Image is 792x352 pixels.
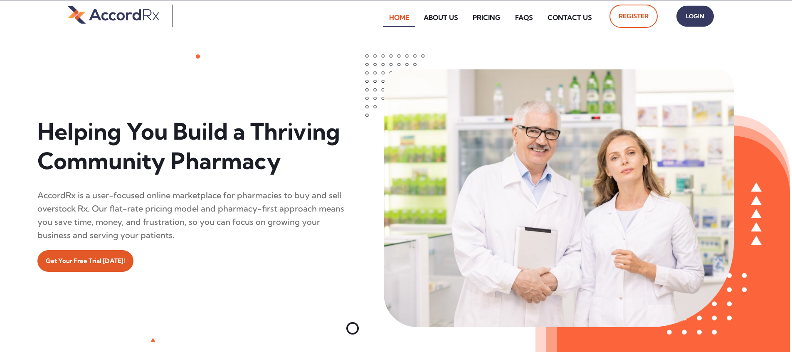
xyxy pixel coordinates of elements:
a: About Us [417,8,464,27]
span: Register [619,10,649,23]
a: FAQs [509,8,539,27]
a: Get Your Free Trial [DATE]! [37,250,133,272]
span: Login [685,10,706,22]
a: Home [383,8,415,27]
a: Login [676,6,714,27]
h1: Helping You Build a Thriving Community Pharmacy [37,117,346,176]
div: AccordRx is a user-focused online marketplace for pharmacies to buy and sell overstock Rx. Our fl... [37,189,346,242]
a: Register [609,5,658,28]
a: Contact Us [541,8,598,27]
a: Pricing [466,8,507,27]
span: Get Your Free Trial [DATE]! [46,254,125,268]
img: default-logo [68,5,159,25]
